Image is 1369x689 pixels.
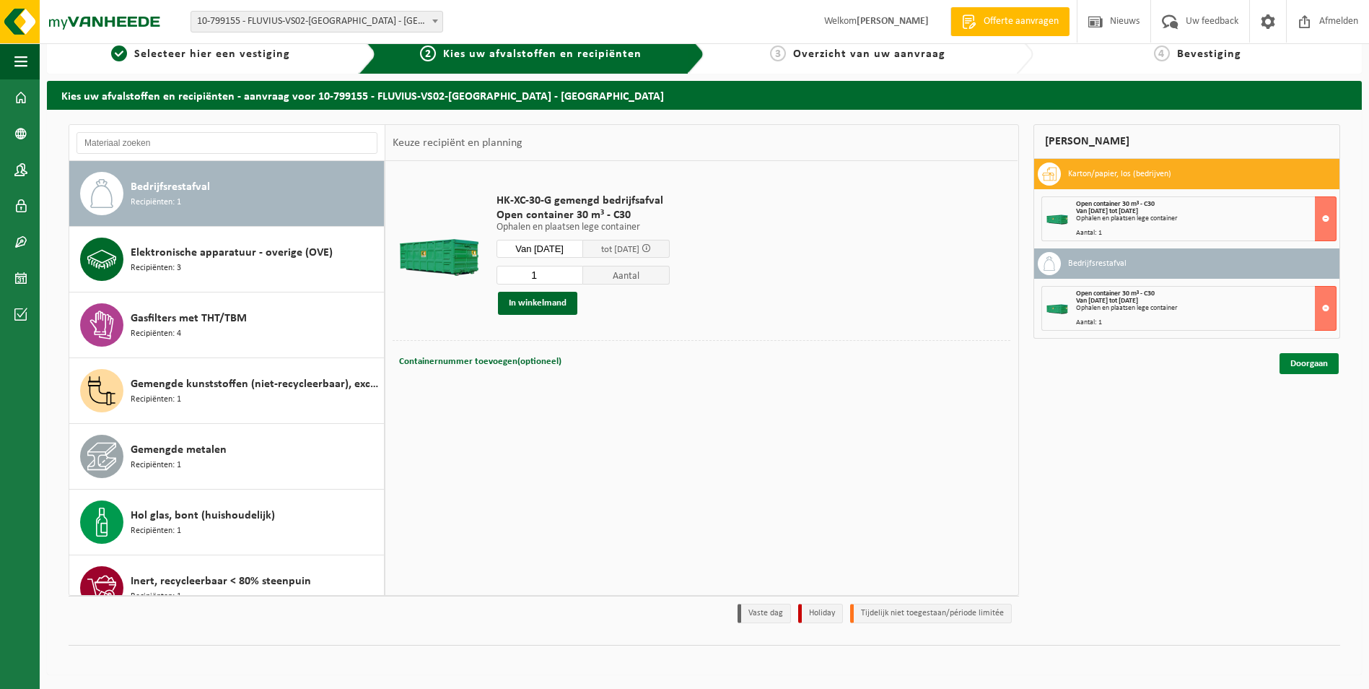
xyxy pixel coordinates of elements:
a: 1Selecteer hier een vestiging [54,45,347,63]
span: 1 [111,45,127,61]
button: Bedrijfsrestafval Recipiënten: 1 [69,161,385,227]
span: 10-799155 - FLUVIUS-VS02-TORHOUT - TORHOUT [191,12,442,32]
span: HK-XC-30-G gemengd bedrijfsafval [497,194,670,208]
button: Gemengde kunststoffen (niet-recycleerbaar), exclusief PVC Recipiënten: 1 [69,358,385,424]
span: Bevestiging [1177,48,1241,60]
span: Overzicht van uw aanvraag [793,48,945,60]
strong: Van [DATE] tot [DATE] [1076,207,1138,215]
div: Aantal: 1 [1076,319,1337,326]
h3: Karton/papier, los (bedrijven) [1068,162,1171,186]
button: Inert, recycleerbaar < 80% steenpuin Recipiënten: 1 [69,555,385,621]
span: Kies uw afvalstoffen en recipiënten [443,48,642,60]
div: [PERSON_NAME] [1033,124,1341,159]
span: 10-799155 - FLUVIUS-VS02-TORHOUT - TORHOUT [191,11,443,32]
button: In winkelmand [498,292,577,315]
span: Elektronische apparatuur - overige (OVE) [131,244,333,261]
button: Containernummer toevoegen(optioneel) [398,352,563,372]
div: Ophalen en plaatsen lege container [1076,305,1337,312]
strong: [PERSON_NAME] [857,16,929,27]
li: Tijdelijk niet toegestaan/période limitée [850,604,1012,623]
a: Doorgaan [1280,353,1339,374]
p: Ophalen en plaatsen lege container [497,222,670,233]
li: Vaste dag [738,604,791,623]
span: Open container 30 m³ - C30 [497,208,670,222]
span: 3 [770,45,786,61]
button: Gasfilters met THT/TBM Recipiënten: 4 [69,292,385,358]
span: Recipiënten: 3 [131,261,181,275]
span: Recipiënten: 1 [131,524,181,538]
input: Selecteer datum [497,240,583,258]
span: Selecteer hier een vestiging [134,48,290,60]
span: Inert, recycleerbaar < 80% steenpuin [131,573,311,590]
span: 4 [1154,45,1170,61]
span: Recipiënten: 1 [131,196,181,209]
span: Open container 30 m³ - C30 [1076,290,1155,298]
button: Elektronische apparatuur - overige (OVE) Recipiënten: 3 [69,227,385,292]
input: Materiaal zoeken [76,132,377,154]
h3: Bedrijfsrestafval [1068,252,1127,275]
span: Gemengde kunststoffen (niet-recycleerbaar), exclusief PVC [131,376,380,393]
span: Recipiënten: 1 [131,590,181,604]
span: 2 [420,45,436,61]
div: Ophalen en plaatsen lege container [1076,215,1337,222]
span: Recipiënten: 4 [131,327,181,341]
span: Recipiënten: 1 [131,393,181,407]
span: Open container 30 m³ - C30 [1076,200,1155,208]
span: Aantal [583,266,670,285]
button: Gemengde metalen Recipiënten: 1 [69,424,385,490]
strong: Van [DATE] tot [DATE] [1076,297,1138,305]
span: Hol glas, bont (huishoudelijk) [131,507,275,524]
span: Offerte aanvragen [980,14,1062,29]
span: Gasfilters met THT/TBM [131,310,247,327]
div: Aantal: 1 [1076,230,1337,237]
h2: Kies uw afvalstoffen en recipiënten - aanvraag voor 10-799155 - FLUVIUS-VS02-[GEOGRAPHIC_DATA] - ... [47,81,1362,109]
span: Bedrijfsrestafval [131,178,210,196]
div: Keuze recipiënt en planning [385,125,530,161]
span: tot [DATE] [601,245,639,254]
li: Holiday [798,604,843,623]
span: Containernummer toevoegen(optioneel) [399,357,561,366]
button: Hol glas, bont (huishoudelijk) Recipiënten: 1 [69,490,385,555]
span: Recipiënten: 1 [131,459,181,472]
a: Offerte aanvragen [950,7,1070,36]
span: Gemengde metalen [131,441,227,459]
